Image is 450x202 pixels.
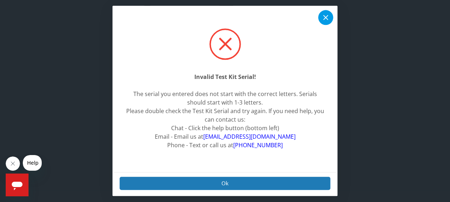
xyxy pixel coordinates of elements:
[124,90,326,107] div: The serial you entered does not start with the correct letters. Serials should start with 1-3 let...
[6,174,29,196] iframe: Button to launch messaging window
[194,73,256,81] strong: Invalid Test Kit Serial!
[155,124,296,149] span: Chat - Click the help button (bottom left) Email - Email us at Phone - Text or call us at
[233,141,283,149] a: [PHONE_NUMBER]
[6,156,20,171] iframe: Close message
[120,177,331,190] button: Ok
[203,133,296,140] a: [EMAIL_ADDRESS][DOMAIN_NAME]
[23,155,42,171] iframe: Message from company
[124,107,326,124] div: Please double check the Test Kit Serial and try again. If you need help, you can contact us:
